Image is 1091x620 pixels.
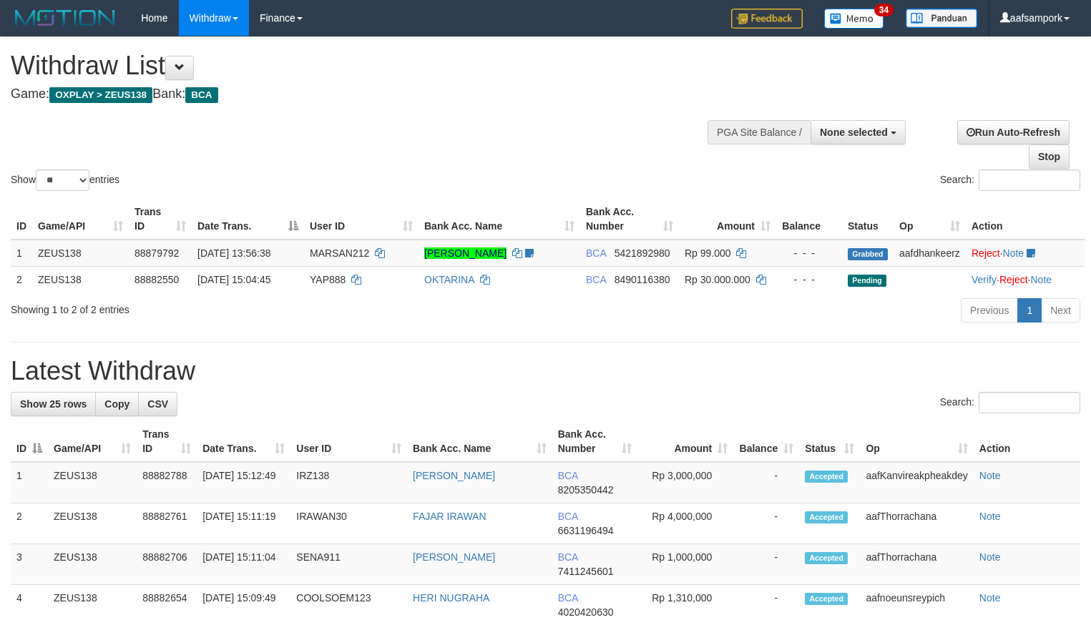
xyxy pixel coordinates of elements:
[11,169,119,191] label: Show entries
[11,87,713,102] h4: Game: Bank:
[185,87,217,103] span: BCA
[11,462,48,503] td: 1
[11,297,444,317] div: Showing 1 to 2 of 2 entries
[290,462,407,503] td: IRZ138
[685,274,750,285] span: Rp 30.000.000
[894,240,966,267] td: aafdhankeerz
[961,298,1018,323] a: Previous
[580,199,679,240] th: Bank Acc. Number: activate to sort column ascending
[940,392,1080,413] label: Search:
[32,266,129,292] td: ZEUS138
[979,592,1001,604] a: Note
[860,503,973,544] td: aafThorrachana
[558,606,614,618] span: Copy 4020420630 to clipboard
[419,199,580,240] th: Bank Acc. Name: activate to sort column ascending
[137,503,197,544] td: 88882761
[733,462,799,503] td: -
[637,462,733,503] td: Rp 3,000,000
[1041,298,1080,323] a: Next
[558,484,614,496] span: Copy 8205350442 to clipboard
[197,247,270,259] span: [DATE] 13:56:38
[1017,298,1042,323] a: 1
[11,421,48,462] th: ID: activate to sort column descending
[11,199,32,240] th: ID
[310,274,346,285] span: YAP888
[552,421,637,462] th: Bank Acc. Number: activate to sort column ascending
[966,199,1085,240] th: Action
[36,169,89,191] select: Showentries
[147,398,168,410] span: CSV
[197,462,290,503] td: [DATE] 15:12:49
[894,199,966,240] th: Op: activate to sort column ascending
[424,274,474,285] a: OKTARINA
[733,421,799,462] th: Balance: activate to sort column ascending
[979,169,1080,191] input: Search:
[20,398,87,410] span: Show 25 rows
[1003,247,1024,259] a: Note
[32,240,129,267] td: ZEUS138
[820,127,888,138] span: None selected
[842,199,894,240] th: Status
[1029,144,1070,169] a: Stop
[979,392,1080,413] input: Search:
[679,199,776,240] th: Amount: activate to sort column ascending
[104,398,129,410] span: Copy
[708,120,811,144] div: PGA Site Balance /
[558,511,578,522] span: BCA
[11,503,48,544] td: 2
[197,503,290,544] td: [DATE] 15:11:19
[48,544,137,585] td: ZEUS138
[733,503,799,544] td: -
[685,247,731,259] span: Rp 99.000
[782,272,836,287] div: - - -
[11,392,96,416] a: Show 25 rows
[860,544,973,585] td: aafThorrachana
[637,544,733,585] td: Rp 1,000,000
[974,421,1080,462] th: Action
[413,551,495,563] a: [PERSON_NAME]
[776,199,842,240] th: Balance
[413,592,489,604] a: HERI NUGRAHA
[733,544,799,585] td: -
[966,266,1085,292] td: · ·
[137,544,197,585] td: 88882706
[586,247,606,259] span: BCA
[615,274,670,285] span: Copy 8490116380 to clipboard
[11,266,32,292] td: 2
[940,169,1080,191] label: Search:
[615,247,670,259] span: Copy 5421892980 to clipboard
[972,247,1000,259] a: Reject
[424,247,507,259] a: [PERSON_NAME]
[290,421,407,462] th: User ID: activate to sort column ascending
[805,471,848,483] span: Accepted
[637,503,733,544] td: Rp 4,000,000
[558,525,614,536] span: Copy 6631196494 to clipboard
[137,462,197,503] td: 88882788
[48,421,137,462] th: Game/API: activate to sort column ascending
[138,392,177,416] a: CSV
[782,246,836,260] div: - - -
[811,120,906,144] button: None selected
[192,199,304,240] th: Date Trans.: activate to sort column descending
[129,199,192,240] th: Trans ID: activate to sort column ascending
[906,9,977,28] img: panduan.png
[48,462,137,503] td: ZEUS138
[979,511,1001,522] a: Note
[413,511,486,522] a: FAJAR IRAWAN
[11,240,32,267] td: 1
[134,274,179,285] span: 88882550
[134,247,179,259] span: 88879792
[874,4,894,16] span: 34
[290,544,407,585] td: SENA911
[848,248,888,260] span: Grabbed
[32,199,129,240] th: Game/API: activate to sort column ascending
[731,9,803,29] img: Feedback.jpg
[11,51,713,80] h1: Withdraw List
[805,511,848,523] span: Accepted
[860,462,973,503] td: aafKanvireakpheakdey
[799,421,860,462] th: Status: activate to sort column ascending
[957,120,1070,144] a: Run Auto-Refresh
[972,274,997,285] a: Verify
[1030,274,1052,285] a: Note
[637,421,733,462] th: Amount: activate to sort column ascending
